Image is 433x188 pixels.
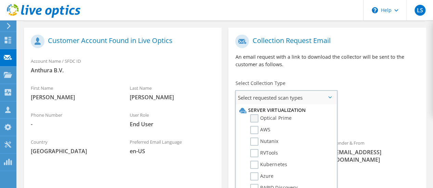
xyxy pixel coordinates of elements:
h1: Collection Request Email [235,34,416,48]
div: Account Name / SFDC ID [24,54,221,77]
span: [GEOGRAPHIC_DATA] [31,147,116,155]
span: [EMAIL_ADDRESS][DOMAIN_NAME] [334,148,419,163]
label: Nutanix [250,138,278,146]
svg: \n [372,7,378,13]
span: en-US [130,147,215,155]
p: An email request with a link to download the collector will be sent to the customer as follows. [235,53,419,68]
div: Last Name [123,81,222,104]
label: Select Collection Type [235,80,285,87]
div: Country [24,135,123,158]
label: Kubernetes [250,161,287,169]
div: Phone Number [24,108,123,131]
span: LS [415,5,425,16]
span: End User [130,120,215,128]
span: Anthura B.V. [31,67,215,74]
div: To [228,136,327,167]
span: Select requested scan types [236,91,336,104]
label: Azure [250,172,273,180]
span: [PERSON_NAME] [130,93,215,101]
label: Optical Prime [250,114,291,122]
div: Sender & From [327,136,426,167]
div: First Name [24,81,123,104]
div: User Role [123,108,222,131]
li: Server Virtualization [238,106,333,114]
label: AWS [250,126,270,134]
span: [PERSON_NAME] [31,93,116,101]
div: Preferred Email Language [123,135,222,158]
div: Requested Collections [228,107,426,132]
h1: Customer Account Found in Live Optics [31,34,211,48]
label: RVTools [250,149,278,157]
span: - [31,120,116,128]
